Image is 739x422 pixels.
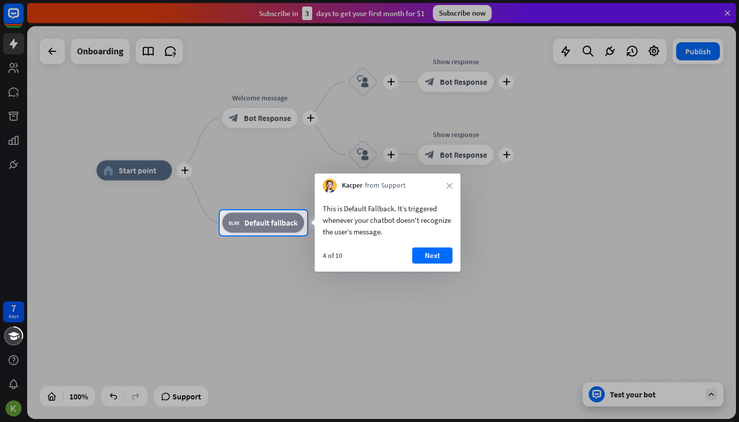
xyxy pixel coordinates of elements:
[8,4,38,34] button: Open LiveChat chat widget
[365,181,406,191] span: from Support
[342,181,362,191] span: Kacper
[412,247,452,264] button: Next
[323,251,342,260] div: 4 of 10
[323,203,452,237] div: This is Default Fallback. It’s triggered whenever your chatbot doesn't recognize the user’s message.
[244,218,298,228] span: Default fallback
[229,218,239,228] i: block_fallback
[446,183,452,189] i: close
